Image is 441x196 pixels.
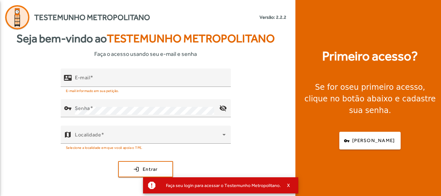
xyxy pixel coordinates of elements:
div: Se for o , clique no botão abaixo e cadastre sua senha. [303,81,437,116]
strong: Primeiro acesso? [322,46,418,66]
mat-hint: E-mail informado em sua petição. [66,87,119,94]
mat-hint: Selecione a localidade em que você apoia o TPE. [66,144,143,151]
mat-label: Localidade [75,132,101,138]
mat-icon: visibility_off [215,100,231,116]
small: Versão: 2.2.2 [260,14,286,21]
mat-icon: report [147,181,157,190]
span: Faça o acesso usando seu e-mail e senha [94,49,197,58]
div: Faça seu login para acessar o Testemunho Metropolitano. [161,181,281,190]
span: Testemunho Metropolitano [107,32,275,45]
button: Entrar [118,161,173,177]
strong: Seja bem-vindo ao [16,30,275,47]
mat-icon: map [64,131,72,139]
span: [PERSON_NAME] [352,137,395,144]
strong: seu primeiro acesso [345,83,423,92]
mat-label: E-mail [75,75,90,81]
button: X [281,182,297,188]
mat-icon: vpn_key [64,104,72,112]
mat-icon: contact_mail [64,74,72,82]
img: Logo Agenda [5,5,29,29]
span: X [287,182,290,188]
span: Entrar [143,166,158,173]
mat-label: Senha [75,105,90,111]
span: Testemunho Metropolitano [34,12,150,23]
button: [PERSON_NAME] [339,132,401,150]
